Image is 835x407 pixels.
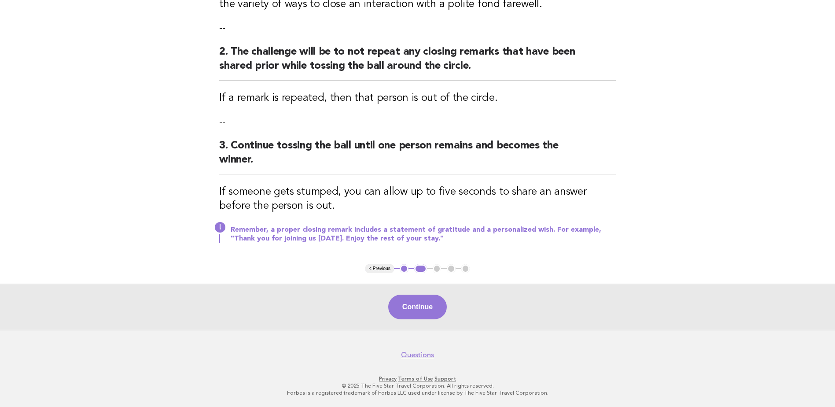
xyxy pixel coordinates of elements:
[388,295,447,319] button: Continue
[434,376,456,382] a: Support
[219,45,616,81] h2: 2. The challenge will be to not repeat any closing remarks that have been shared prior while toss...
[148,389,687,396] p: Forbes is a registered trademark of Forbes LLC used under license by The Five Star Travel Corpora...
[231,226,616,243] p: Remember, a proper closing remark includes a statement of gratitude and a personalized wish. For ...
[414,264,427,273] button: 2
[365,264,394,273] button: < Previous
[219,22,616,34] p: --
[219,139,616,174] h2: 3. Continue tossing the ball until one person remains and becomes the winner.
[148,375,687,382] p: · ·
[400,264,408,273] button: 1
[219,185,616,213] h3: If someone gets stumped, you can allow up to five seconds to share an answer before the person is...
[379,376,397,382] a: Privacy
[219,91,616,105] h3: If a remark is repeated, then that person is out of the circle.
[148,382,687,389] p: © 2025 The Five Star Travel Corporation. All rights reserved.
[219,116,616,128] p: --
[401,351,434,359] a: Questions
[398,376,433,382] a: Terms of Use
